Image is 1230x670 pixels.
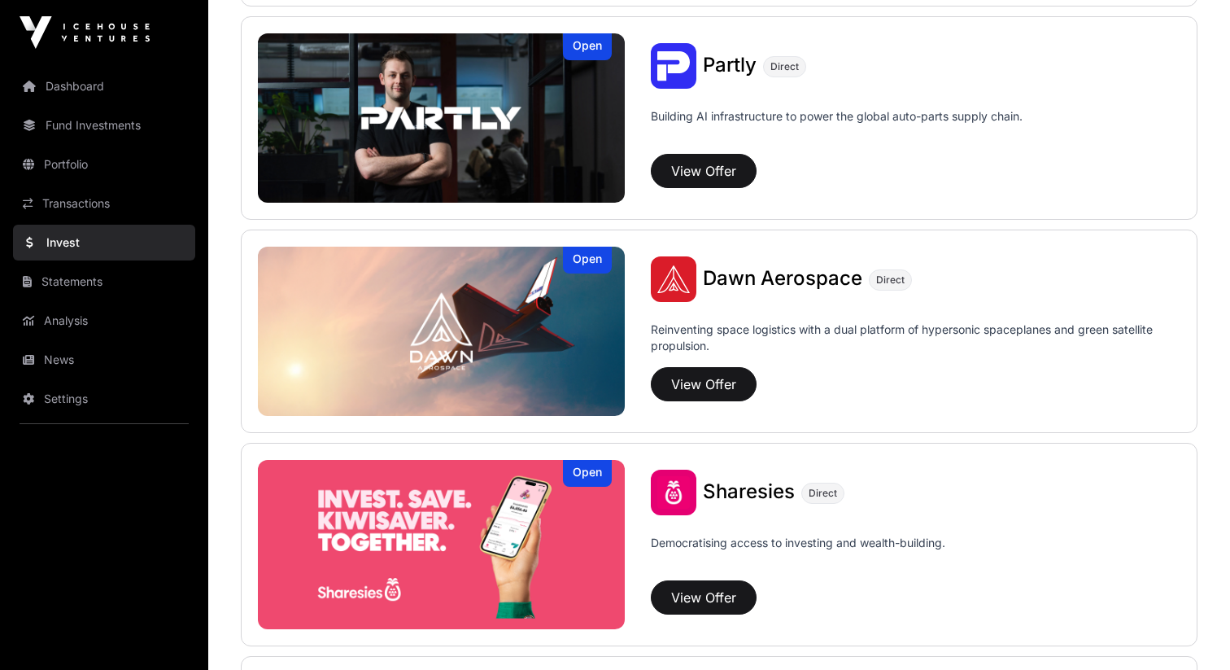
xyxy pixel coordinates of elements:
img: Sharesies [651,470,696,515]
a: Portfolio [13,147,195,182]
p: Building AI infrastructure to power the global auto-parts supply chain. [651,108,1023,147]
a: Partly [703,55,757,77]
span: Sharesies [703,480,795,503]
a: Dashboard [13,68,195,104]
img: Dawn Aerospace [258,247,625,416]
a: PartlyOpen [258,33,625,203]
button: View Offer [651,154,757,188]
a: Settings [13,381,195,417]
a: SharesiesOpen [258,460,625,629]
a: Dawn Aerospace [703,269,862,290]
div: Open [563,247,612,274]
a: News [13,342,195,378]
span: Direct [770,60,799,73]
span: Partly [703,53,757,77]
a: Sharesies [703,482,795,503]
iframe: Chat Widget [1149,592,1230,670]
a: Fund Investments [13,107,195,143]
div: Open [563,460,612,487]
span: Direct [809,487,837,500]
a: Analysis [13,303,195,339]
a: Invest [13,225,195,261]
img: Partly [651,43,696,89]
img: Dawn Aerospace [651,256,696,302]
span: Dawn Aerospace [703,266,862,290]
a: Transactions [13,186,195,221]
button: View Offer [651,580,757,615]
a: Dawn AerospaceOpen [258,247,625,416]
p: Reinventing space logistics with a dual platform of hypersonic spaceplanes and green satellite pr... [651,322,1180,361]
p: Democratising access to investing and wealth-building. [651,535,945,574]
img: Partly [258,33,625,203]
a: Statements [13,264,195,300]
img: Icehouse Ventures Logo [20,16,150,49]
button: View Offer [651,367,757,401]
div: Open [563,33,612,60]
img: Sharesies [258,460,625,629]
span: Direct [876,274,905,287]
